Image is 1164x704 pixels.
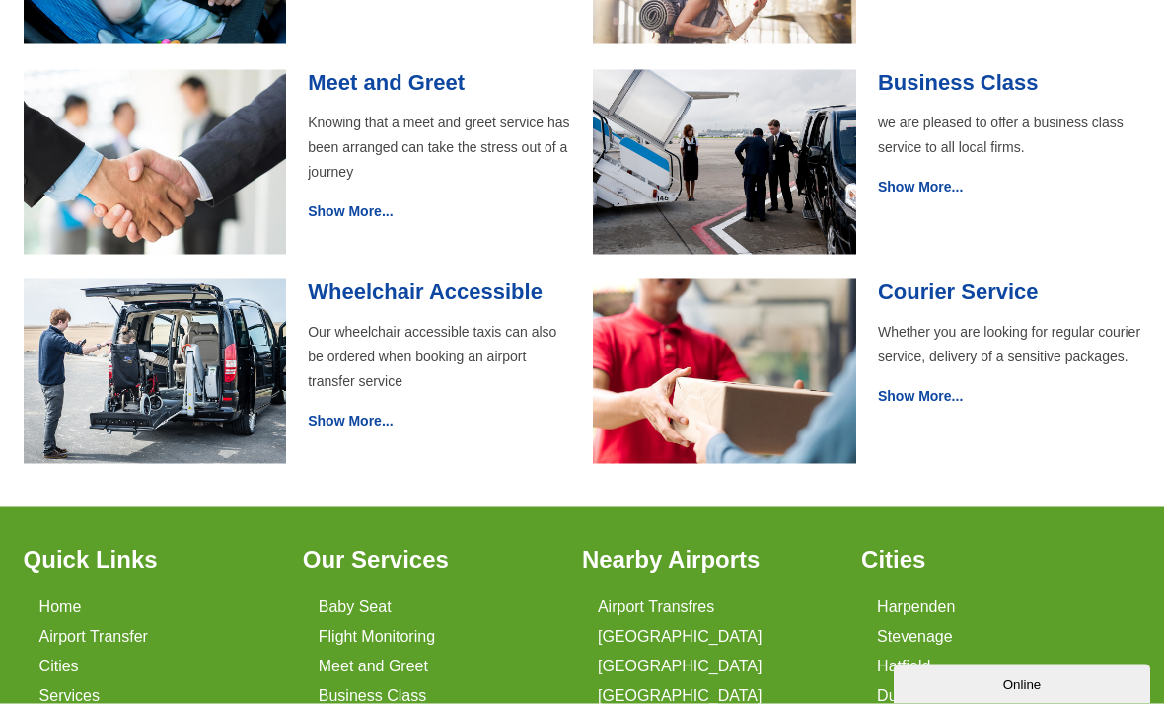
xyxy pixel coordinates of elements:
[319,628,435,646] a: Flight Monitoring
[39,628,148,646] a: Airport Transfer
[303,546,560,574] h3: Our Services
[878,179,963,195] a: Show More...
[598,658,763,675] a: [GEOGRAPHIC_DATA]
[39,598,82,616] a: Home
[878,279,1039,304] a: Courier Service
[319,598,392,616] a: Baby Seat
[878,388,963,404] a: Show More...
[308,320,570,394] p: Our wheelchair accessible taxis can also be ordered when booking an airport transfer service
[319,658,428,675] a: Meet and Greet
[308,203,393,219] a: Show More...
[598,628,763,646] a: [GEOGRAPHIC_DATA]
[582,546,839,574] h3: Nearby Airports
[39,658,79,675] a: Cities
[593,70,855,254] img: Business Class Taxis
[24,546,281,574] h3: Quick Links
[24,70,286,254] img: Meet and Greet
[878,111,1140,160] p: we are pleased to offer a business class service to all local firms.
[598,598,714,616] a: Airport Transfres
[877,598,955,616] a: Harpenden
[593,279,855,463] img: Courier Service
[861,546,1119,574] h3: Cities
[24,279,286,463] img: Wheelchair Accessibility
[894,661,1154,704] iframe: chat widget
[878,320,1140,369] p: Whether you are looking for regular courier service, delivery of a sensitive packages.
[308,111,570,185] p: Knowing that a meet and greet service has been arranged can take the stress out of a journey
[308,279,543,304] a: Wheelchair Accessible
[308,413,393,429] a: Show More...
[877,628,953,646] a: Stevenage
[878,70,1039,95] a: Business Class
[877,658,930,675] a: Hatfield
[308,70,465,95] a: Meet and Greet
